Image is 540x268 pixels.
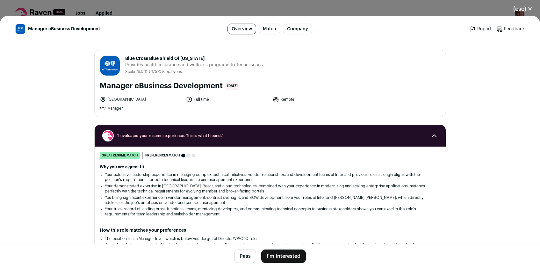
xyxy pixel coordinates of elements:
[105,172,436,182] li: Your extensive leadership experience in managing complex technical initiatives, vendor relationsh...
[259,24,280,34] a: Match
[100,227,441,234] h2: How this role matches your preferences
[283,24,312,34] a: Company
[136,69,182,74] li: /
[100,56,120,76] img: 0af23015223cb2230a5117227189b12257c0766a67e1744feb138ac78604828f.jpg
[105,236,436,241] li: The position is at a Manager level, which is below your target of Director/VP/CTO roles
[100,164,441,170] h2: Why you are a great fit
[125,55,264,62] span: Blue Cross Blue Shield Of [US_STATE]
[145,152,180,159] span: Preferences match
[125,69,136,74] li: Scale
[16,24,25,34] img: 0af23015223cb2230a5117227189b12257c0766a67e1744feb138ac78604828f.jpg
[116,133,424,138] span: “I evaluated your resume experience. This is what I found.”
[28,26,100,32] span: Manager eBusiness Development
[273,96,356,103] li: Remote
[105,206,436,217] li: Your track record of leading cross-functional teams, mentoring developers, and communicating tech...
[261,250,306,263] button: I'm Interested
[227,24,256,34] a: Overview
[225,82,240,90] span: [DATE]
[105,243,436,253] li: While the role involves technical leadership and business strategy alignment, it appears more foc...
[100,96,183,103] li: [GEOGRAPHIC_DATA]
[105,184,436,194] li: Your demonstrated expertise in [GEOGRAPHIC_DATA], React, and cloud technologies, combined with yo...
[506,2,540,16] button: Close modal
[470,26,491,32] a: Report
[234,250,256,263] button: Pass
[100,152,140,159] div: great resume match
[100,105,183,112] li: Manager
[138,70,182,74] span: 5,001-10,000 Employees
[105,195,436,205] li: You bring significant experience in vendor management, contract oversight, and SOW development fr...
[496,26,525,32] a: Feedback
[125,62,264,68] span: Provides health insurance and wellness programs to Tennesseans.
[100,81,223,91] h1: Manager eBusiness Development
[186,96,269,103] li: Full time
